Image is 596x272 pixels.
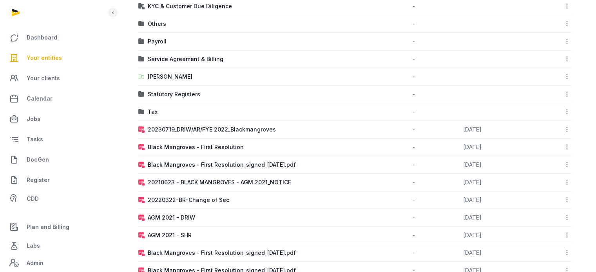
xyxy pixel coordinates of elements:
div: Black Mangroves - First Resolution_signed_[DATE].pdf [148,161,296,169]
div: Payroll [148,38,167,45]
img: pdf-locked.svg [138,197,145,203]
a: Register [6,171,106,189]
span: [DATE] [463,214,482,221]
span: [DATE] [463,144,482,150]
a: Calendar [6,89,106,108]
span: [DATE] [463,249,482,256]
img: folder.svg [138,109,145,115]
img: pdf-locked.svg [138,162,145,168]
a: DocGen [6,150,106,169]
div: AGM 2021 - SHR [148,231,192,239]
div: Others [148,20,166,28]
img: pdf-locked.svg [138,144,145,150]
div: 20220322-BR-Change of Sec [148,196,229,204]
span: Calendar [27,94,53,103]
span: Plan and Billing [27,222,69,232]
span: [DATE] [463,196,482,203]
div: Service Agreement & Billing [148,55,223,63]
img: pdf-locked.svg [138,179,145,186]
img: pdf-locked.svg [138,250,145,256]
div: Statutory Registers [148,90,200,98]
a: Your clients [6,69,106,88]
img: pdf-locked.svg [138,232,145,238]
span: [DATE] [463,232,482,238]
img: pdf-locked.svg [138,126,145,133]
td: - [391,68,436,86]
td: - [391,227,436,244]
img: folder.svg [138,21,145,27]
a: Dashboard [6,28,106,47]
span: [DATE] [463,179,482,186]
td: - [391,209,436,227]
span: CDD [27,194,39,204]
a: Tasks [6,130,106,149]
td: - [391,103,436,121]
td: - [391,174,436,191]
span: Jobs [27,114,40,124]
td: - [391,156,436,174]
a: Plan and Billing [6,218,106,236]
div: Tax [148,108,158,116]
img: folder.svg [138,91,145,97]
td: - [391,244,436,262]
span: DocGen [27,155,49,164]
div: [PERSON_NAME] [148,73,192,81]
span: [DATE] [463,126,482,133]
img: folder.svg [138,38,145,45]
span: Your entities [27,53,62,63]
div: Black Mangroves - First Resolution_signed_[DATE].pdf [148,249,296,257]
a: Labs [6,236,106,255]
span: Labs [27,241,40,250]
a: Your entities [6,49,106,67]
td: - [391,33,436,50]
img: folder-locked-icon.svg [138,3,145,9]
a: Admin [6,255,106,271]
td: - [391,15,436,33]
a: CDD [6,191,106,207]
td: - [391,139,436,156]
div: 20230719_DRIW/AR/FYE 2022_Blackmangroves [148,126,276,133]
span: Dashboard [27,33,57,42]
span: Register [27,175,50,185]
div: KYC & Customer Due Diligence [148,2,232,10]
img: folder-upload.svg [138,74,145,80]
span: Tasks [27,135,43,144]
span: Admin [27,258,43,268]
span: Your clients [27,74,60,83]
img: folder.svg [138,56,145,62]
div: AGM 2021 - DRIW [148,214,195,222]
span: [DATE] [463,161,482,168]
a: Jobs [6,110,106,128]
td: - [391,86,436,103]
img: pdf-locked.svg [138,214,145,221]
td: - [391,191,436,209]
td: - [391,50,436,68]
div: Black Mangroves - First Resolution [148,143,244,151]
td: - [391,121,436,139]
div: 20210623 - BLACK MANGROVES - AGM 2021_NOTICE [148,178,291,186]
